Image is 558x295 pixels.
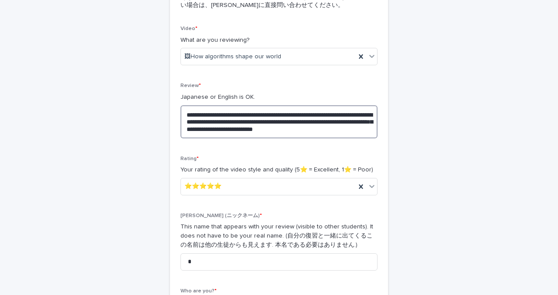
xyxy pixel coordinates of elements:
[184,182,221,191] span: ⭐️⭐️⭐️⭐️⭐️
[180,93,378,102] p: Japanese or English is OK.
[180,213,262,218] span: [PERSON_NAME] (ニックネーム)
[180,156,199,161] span: Rating
[180,83,201,88] span: Review
[184,52,281,61] span: 🖼How algorithms shape our world
[180,36,378,45] p: What are you reviewing?
[180,165,378,174] p: Your rating of the video style and quality (5⭐️ = Excellent, 1⭐️ = Poor)
[180,26,197,31] span: Video
[180,222,378,249] p: This name that appears with your review (visible to other students). It does not have to be your ...
[180,288,217,294] span: Who are you?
